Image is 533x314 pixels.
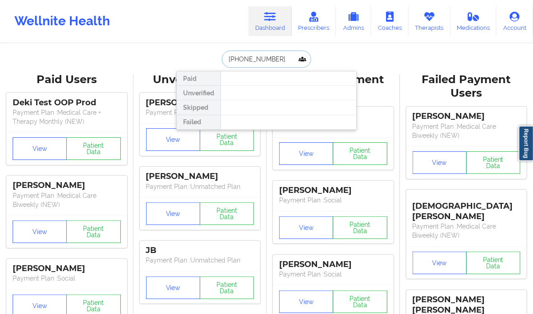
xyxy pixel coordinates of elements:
div: [PERSON_NAME] [146,171,254,182]
div: Failed [177,115,221,130]
button: View [413,151,467,174]
button: Patient Data [200,128,254,151]
div: [PERSON_NAME] [279,259,387,270]
button: View [146,128,200,151]
p: Payment Plan : Medical Care Biweekly (NEW) [413,122,521,140]
button: View [413,252,467,274]
button: View [13,137,67,160]
button: View [146,202,200,225]
div: Unverified [177,86,221,100]
div: [PERSON_NAME] [146,98,254,108]
div: [PERSON_NAME] [413,111,521,122]
div: [PERSON_NAME] [279,185,387,196]
div: Paid [177,71,221,86]
p: Payment Plan : Unmatched Plan [146,182,254,191]
div: Failed Payment Users [406,73,527,101]
a: Dashboard [248,6,292,36]
p: Payment Plan : Medical Care Biweekly (NEW) [413,222,521,240]
button: View [279,142,333,165]
div: [DEMOGRAPHIC_DATA][PERSON_NAME] [413,194,521,222]
a: Report Bug [519,126,533,161]
p: Payment Plan : Unmatched Plan [146,108,254,117]
a: Account [496,6,533,36]
p: Payment Plan : Social [13,274,121,283]
a: Therapists [409,6,450,36]
button: Patient Data [66,137,120,160]
button: Patient Data [333,291,387,313]
div: Unverified Users [140,73,261,87]
a: Prescribers [292,6,336,36]
p: Payment Plan : Social [279,196,387,205]
button: View [13,220,67,243]
button: Patient Data [333,216,387,239]
p: Payment Plan : Medical Care Biweekly (NEW) [13,191,121,209]
button: Patient Data [466,151,520,174]
div: Skipped [177,100,221,115]
button: Patient Data [333,142,387,165]
button: Patient Data [66,220,120,243]
div: [PERSON_NAME] [13,180,121,191]
p: Payment Plan : Unmatched Plan [146,256,254,265]
button: View [279,216,333,239]
div: Deki Test OOP Prod [13,98,121,108]
button: Patient Data [200,277,254,299]
a: Coaches [371,6,409,36]
div: Paid Users [6,73,127,87]
p: Payment Plan : Social [279,270,387,279]
a: Medications [450,6,497,36]
button: View [279,291,333,313]
a: Admins [336,6,371,36]
button: Patient Data [200,202,254,225]
div: [PERSON_NAME] [13,263,121,274]
button: Patient Data [466,252,520,274]
button: View [146,277,200,299]
div: JB [146,245,254,256]
p: Payment Plan : Medical Care + Therapy Monthly (NEW) [13,108,121,126]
